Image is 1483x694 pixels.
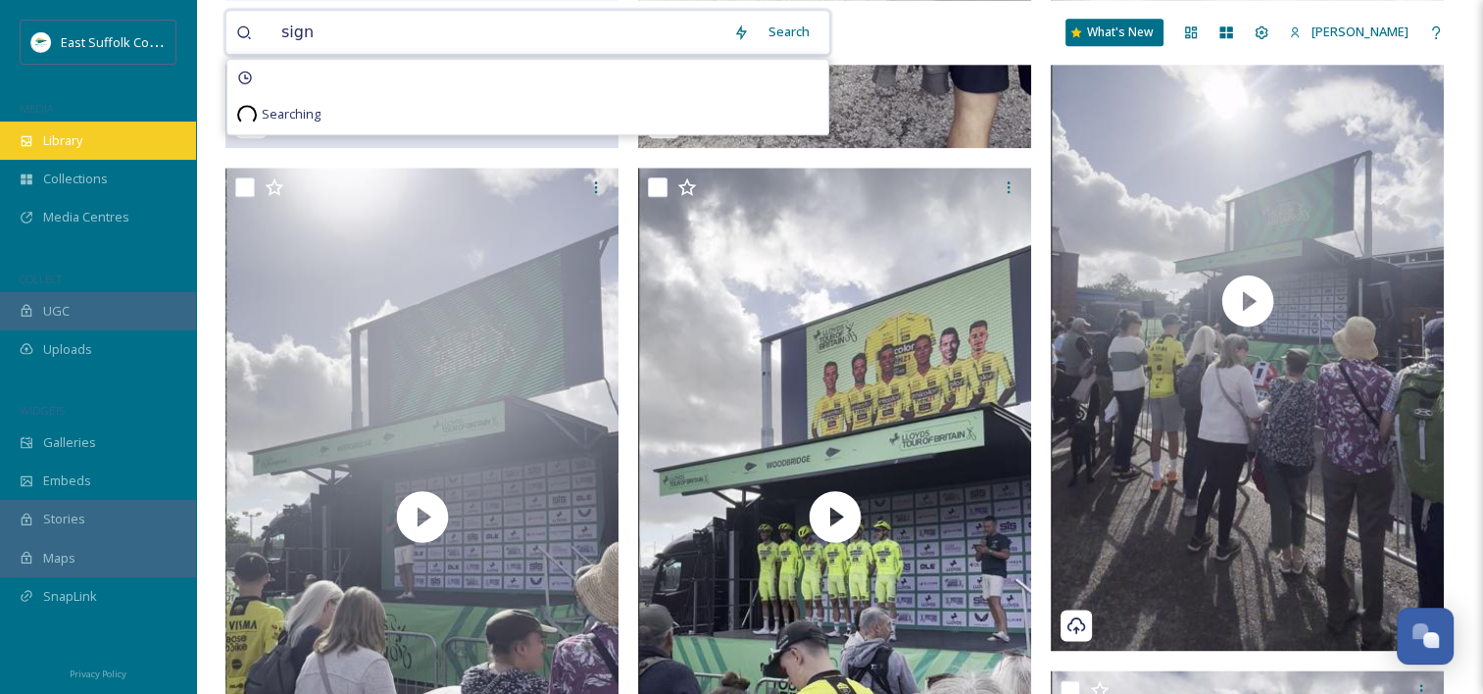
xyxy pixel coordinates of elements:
span: Uploads [43,340,92,359]
span: Maps [43,549,75,568]
span: Searching [262,105,321,124]
a: Privacy Policy [70,661,126,684]
img: ESC%20Logo.png [31,32,51,52]
span: UGC [43,302,70,321]
span: Library [43,131,82,150]
a: [PERSON_NAME] [1279,13,1418,51]
div: Search [759,13,819,51]
span: Galleries [43,433,96,452]
span: SnapLink [43,587,97,606]
span: MEDIA [20,101,54,116]
span: COLLECT [20,272,62,286]
span: [PERSON_NAME] [1311,23,1409,40]
a: What's New [1065,19,1163,46]
span: Privacy Policy [70,668,126,680]
span: Embeds [43,471,91,490]
button: Open Chat [1397,608,1454,665]
input: Search your library [272,11,723,54]
span: Stories [43,510,85,528]
span: Collections [43,170,108,188]
span: Media Centres [43,208,129,226]
span: WIDGETS [20,403,65,418]
span: East Suffolk Council [61,32,176,51]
